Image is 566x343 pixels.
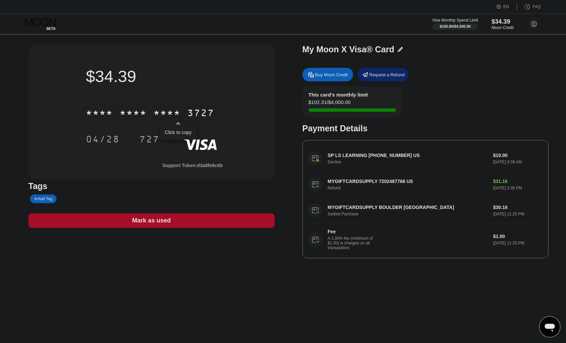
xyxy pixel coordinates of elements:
[492,25,514,30] div: Moon Credit
[328,229,375,234] div: Fee
[162,163,223,168] div: Support Token: d3a9fe6c6b
[309,99,351,108] div: $102.31 / $4,000.00
[302,45,394,54] div: My Moon X Visa® Card
[539,316,561,338] iframe: Button to launch messaging window, conversation in progress
[28,181,275,191] div: Tags
[432,18,478,23] div: Visa Monthly Spend Limit
[369,72,405,78] div: Request a Refund
[503,4,509,9] div: EN
[440,24,471,28] div: $105.80 / $4,000.00
[302,124,549,133] div: Payment Details
[86,135,120,146] div: 04/28
[132,217,171,225] div: Mark as used
[492,18,514,25] div: $34.39
[493,241,543,245] div: [DATE] 11:25 PM
[81,131,125,148] div: 04/28
[86,67,217,86] div: $34.39
[34,196,52,201] div: Add Tag
[517,3,541,10] div: FAQ
[533,4,541,9] div: FAQ
[308,223,543,256] div: FeeA 1.00% fee (minimum of $1.00) is charged on all transactions$1.00[DATE] 11:25 PM
[187,108,214,119] div: 3727
[302,68,353,81] div: Buy Moon Credit
[493,234,543,239] div: $1.00
[328,236,378,250] div: A 1.00% fee (minimum of $1.00) is charged on all transactions
[492,18,514,30] div: $34.39Moon Credit
[309,92,368,98] div: This card’s monthly limit
[315,72,348,78] div: Buy Moon Credit
[165,130,192,135] div: Click to copy
[162,163,223,168] div: Support Token:d3a9fe6c6b
[134,131,165,148] div: 727
[139,135,159,146] div: 727
[432,18,478,30] div: Visa Monthly Spend Limit$105.80/$4,000.00
[30,194,56,203] div: Add Tag
[496,3,517,10] div: EN
[358,68,409,81] div: Request a Refund
[28,213,275,228] div: Mark as used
